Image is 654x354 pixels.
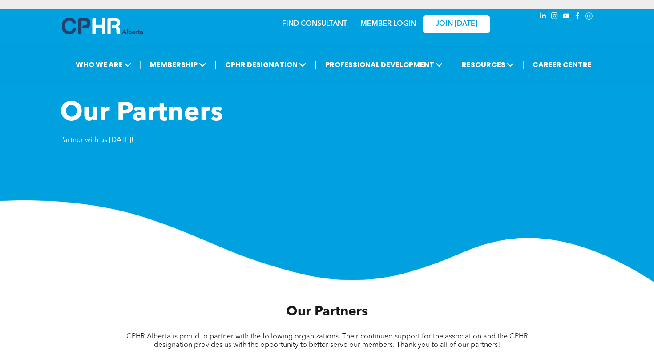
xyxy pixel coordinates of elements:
img: A blue and white logo for cp alberta [62,18,143,34]
span: JOIN [DATE] [436,20,477,28]
span: Our Partners [286,305,368,318]
span: WHO WE ARE [73,56,134,73]
a: instagram [549,11,559,23]
span: RESOURCES [459,56,517,73]
a: facebook [573,11,582,23]
li: | [315,56,317,74]
a: FIND CONSULTANT [282,20,347,28]
a: linkedin [538,11,548,23]
span: PROFESSIONAL DEVELOPMENT [323,56,445,73]
span: Partner with us [DATE]! [60,137,133,144]
a: Social network [584,11,594,23]
span: CPHR DESIGNATION [222,56,309,73]
span: Our Partners [60,100,223,127]
span: MEMBERSHIP [147,56,209,73]
span: CPHR Alberta is proud to partner with the following organizations. Their continued support for th... [126,333,528,349]
li: | [522,56,525,74]
li: | [214,56,217,74]
a: MEMBER LOGIN [360,20,416,28]
a: youtube [561,11,571,23]
li: | [140,56,142,74]
a: CAREER CENTRE [530,56,594,73]
li: | [451,56,453,74]
a: JOIN [DATE] [423,15,490,33]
